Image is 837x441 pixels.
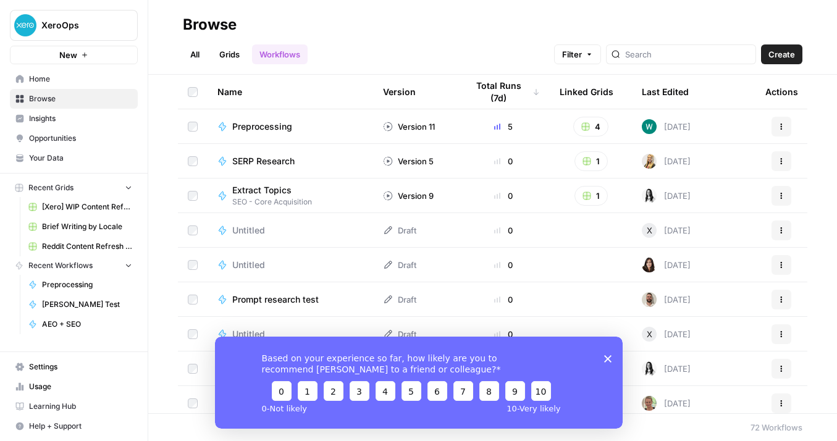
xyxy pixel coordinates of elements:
[23,217,138,237] a: Brief Writing by Locale
[217,155,363,167] a: SERP Research
[10,256,138,275] button: Recent Workflows
[232,259,265,271] span: Untitled
[14,14,36,36] img: XeroOps Logo
[232,184,302,196] span: Extract Topics
[761,44,802,64] button: Create
[642,188,691,203] div: [DATE]
[42,279,132,290] span: Preprocessing
[42,221,132,232] span: Brief Writing by Locale
[554,44,601,64] button: Filter
[23,197,138,217] a: [Xero] WIP Content Refresh
[383,224,416,237] div: Draft
[29,381,132,392] span: Usage
[642,154,657,169] img: ygsh7oolkwauxdw54hskm6m165th
[232,293,319,306] span: Prompt research test
[215,337,623,429] iframe: Survey from AirOps
[10,46,138,64] button: New
[28,182,74,193] span: Recent Grids
[217,293,363,306] a: Prompt research test
[647,224,652,237] span: X
[642,188,657,203] img: zka6akx770trzh69562he2ydpv4t
[23,314,138,334] a: AEO + SEO
[217,259,363,271] a: Untitled
[467,259,540,271] div: 0
[252,44,308,64] a: Workflows
[10,178,138,197] button: Recent Grids
[10,89,138,109] a: Browse
[42,319,132,330] span: AEO + SEO
[183,44,207,64] a: All
[467,190,540,202] div: 0
[642,327,691,342] div: [DATE]
[23,237,138,256] a: Reddit Content Refresh - Single URL
[10,69,138,89] a: Home
[383,75,416,109] div: Version
[642,396,657,411] img: lmunieaapx9c9tryyoi7fiszj507
[765,75,798,109] div: Actions
[642,119,657,134] img: vaiar9hhcrg879pubqop5lsxqhgw
[467,328,540,340] div: 0
[232,224,265,237] span: Untitled
[467,75,540,109] div: Total Runs (7d)
[768,48,795,61] span: Create
[10,128,138,148] a: Opportunities
[217,120,363,133] a: Preprocessing
[751,421,802,434] div: 72 Workflows
[232,196,312,208] span: SEO - Core Acquisition
[467,293,540,306] div: 0
[573,117,608,136] button: 4
[217,328,363,340] a: Untitled
[59,49,77,61] span: New
[42,299,132,310] span: [PERSON_NAME] Test
[467,224,540,237] div: 0
[574,186,608,206] button: 1
[29,133,132,144] span: Opportunities
[232,328,265,340] span: Untitled
[642,292,657,307] img: zb84x8s0occuvl3br2ttumd0rm88
[625,48,751,61] input: Search
[23,295,138,314] a: [PERSON_NAME] Test
[29,73,132,85] span: Home
[183,15,237,35] div: Browse
[647,328,652,340] span: X
[642,119,691,134] div: [DATE]
[467,155,540,167] div: 0
[217,184,363,208] a: Extract TopicsSEO - Core Acquisition
[10,10,138,41] button: Workspace: XeroOps
[10,397,138,416] a: Learning Hub
[29,401,132,412] span: Learning Hub
[642,154,691,169] div: [DATE]
[383,259,416,271] div: Draft
[10,377,138,397] a: Usage
[383,155,434,167] div: Version 5
[642,361,691,376] div: [DATE]
[41,19,116,31] span: XeroOps
[10,357,138,377] a: Settings
[642,75,689,109] div: Last Edited
[10,416,138,436] button: Help + Support
[29,93,132,104] span: Browse
[574,151,608,171] button: 1
[217,224,363,237] a: Untitled
[212,44,247,64] a: Grids
[42,241,132,252] span: Reddit Content Refresh - Single URL
[232,120,292,133] span: Preprocessing
[383,293,416,306] div: Draft
[383,328,416,340] div: Draft
[642,361,657,376] img: zka6akx770trzh69562he2ydpv4t
[562,48,582,61] span: Filter
[383,120,435,133] div: Version 11
[10,109,138,128] a: Insights
[642,223,691,238] div: [DATE]
[383,190,434,202] div: Version 9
